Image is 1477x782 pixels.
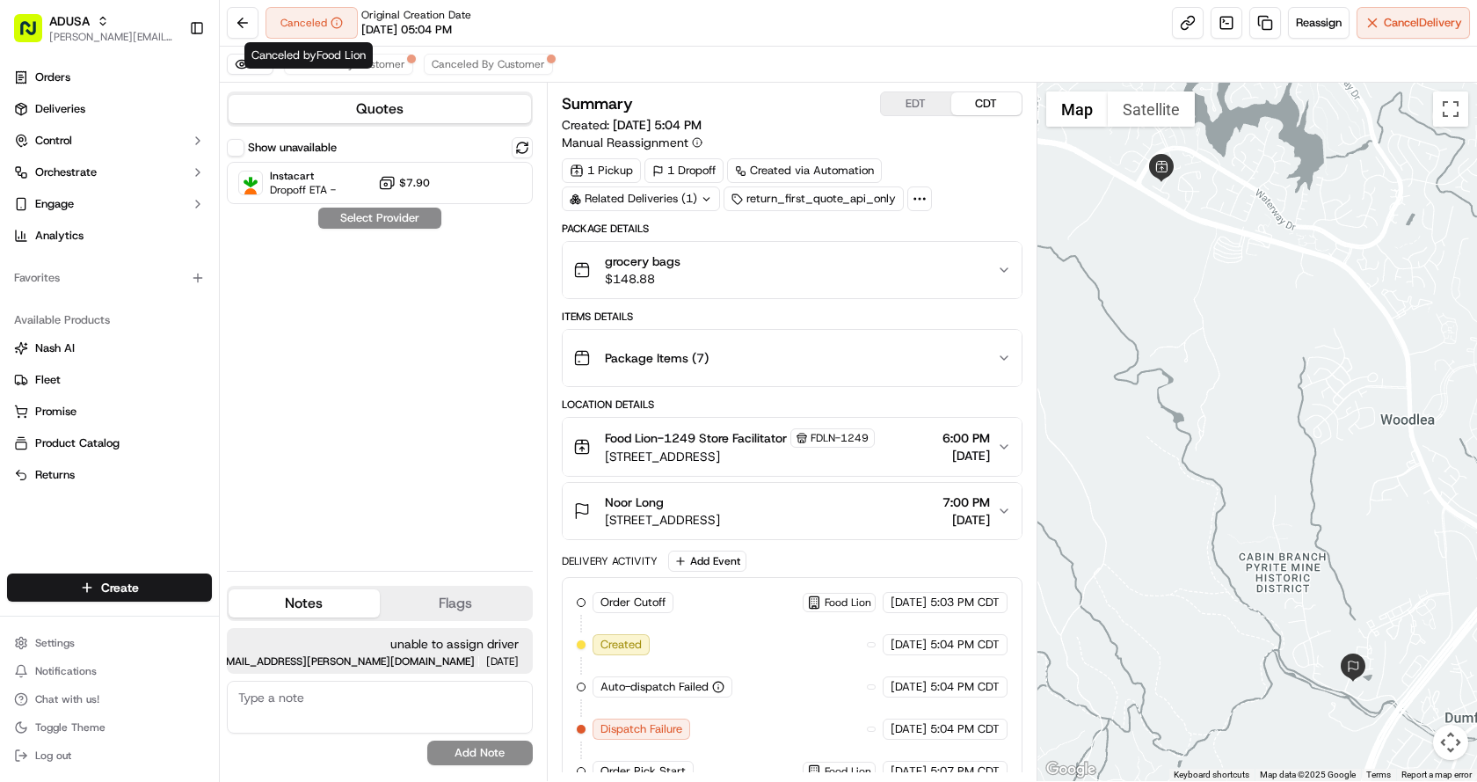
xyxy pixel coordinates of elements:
span: FDLN-1249 [811,431,869,445]
span: Knowledge Base [35,255,135,273]
button: Toggle Theme [7,715,212,740]
button: Log out [7,743,212,768]
span: $7.90 [399,176,430,190]
span: Deliveries [35,101,85,117]
span: 5:03 PM CDT [930,595,1000,610]
div: return_first_quote_api_only [724,186,904,211]
button: $7.90 [378,174,430,192]
span: Engage [35,196,74,212]
button: Quotes [229,95,531,123]
span: Food Lion-1249 Store Facilitator [605,429,787,447]
button: Flags [380,589,531,618]
span: [PERSON_NAME][EMAIL_ADDRESS][PERSON_NAME][DOMAIN_NAME] [133,656,475,667]
span: [DATE] [891,764,927,779]
span: Promise [35,404,76,420]
button: Toggle fullscreen view [1433,91,1468,127]
button: Product Catalog [7,429,212,457]
span: Orders [35,69,70,85]
div: Items Details [562,310,1022,324]
button: Notes [229,589,380,618]
button: Promise [7,398,212,426]
div: Location Details [562,398,1022,412]
button: Keyboard shortcuts [1174,769,1249,781]
span: Orchestrate [35,164,97,180]
div: 1 Dropoff [644,158,724,183]
img: Google [1042,758,1100,781]
button: Returns [7,461,212,489]
span: [STREET_ADDRESS] [605,511,720,529]
button: Food Lion-1249 Store FacilitatorFDLN-1249[STREET_ADDRESS]6:00 PM[DATE] [563,418,1022,476]
span: 5:07 PM CDT [930,764,1000,779]
span: Chat with us! [35,692,99,706]
span: [PERSON_NAME][EMAIL_ADDRESS][PERSON_NAME][DOMAIN_NAME] [49,30,175,44]
span: 5:04 PM CDT [930,721,1000,737]
span: [DATE] [486,656,519,667]
button: Settings [7,631,212,655]
button: Engage [7,190,212,218]
button: Manual Reassignment [562,134,702,151]
button: grocery bags$148.88 [563,242,1022,298]
div: Created via Automation [727,158,882,183]
span: Toggle Theme [35,720,105,734]
a: Returns [14,467,205,483]
span: Auto-dispatch Failed [600,679,709,695]
a: Terms (opens in new tab) [1366,770,1391,779]
a: Analytics [7,222,212,250]
button: Control [7,127,212,155]
span: $148.88 [605,270,680,288]
div: Start new chat [60,168,288,186]
span: Instacart [270,169,336,183]
span: [DATE] [942,447,990,464]
a: Promise [14,404,205,420]
div: Available Products [7,306,212,334]
span: 5:04 PM CDT [930,679,1000,695]
span: Food Lion [825,596,871,610]
span: Created: [562,116,702,134]
span: Food Lion [825,764,871,778]
div: Related Deliveries (1) [562,186,720,211]
span: Map data ©2025 Google [1260,770,1356,779]
button: Package Items (7) [563,330,1022,386]
span: [DATE] [942,511,990,529]
span: Control [35,133,72,149]
span: Canceled by Food Lion [251,48,366,62]
button: Notifications [7,659,212,683]
span: [DATE] [891,595,927,610]
label: Show unavailable [248,140,337,156]
button: Orchestrate [7,158,212,186]
span: Reassign [1296,15,1342,31]
span: 6:00 PM [942,429,990,447]
span: Canceled By Customer [432,57,545,71]
a: Nash AI [14,340,205,356]
button: CDT [951,92,1022,115]
span: unable to assign driver [241,635,519,653]
button: Reassign [1288,7,1350,39]
span: Manual Reassignment [562,134,688,151]
span: Nash AI [35,340,75,356]
span: Dispatch Failure [600,721,682,737]
button: EDT [881,92,951,115]
span: [DATE] [891,637,927,653]
span: Order Cutoff [600,595,666,610]
button: ADUSA[PERSON_NAME][EMAIL_ADDRESS][PERSON_NAME][DOMAIN_NAME] [7,7,182,49]
span: Create [101,579,139,596]
span: 7:00 PM [942,493,990,511]
button: Create [7,574,212,602]
span: Returns [35,467,75,483]
a: Product Catalog [14,435,205,451]
button: Nash AI [7,334,212,362]
button: Fleet [7,366,212,394]
span: Fleet [35,372,61,388]
span: [STREET_ADDRESS] [605,448,875,465]
span: [DATE] [891,679,927,695]
span: grocery bags [605,252,680,270]
a: Orders [7,63,212,91]
span: Log out [35,749,71,763]
span: [DATE] 05:04 PM [361,22,452,38]
button: Map camera controls [1433,725,1468,760]
div: Canceled [266,7,358,39]
span: Original Creation Date [361,8,471,22]
a: Report a map error [1401,770,1472,779]
div: Package Details [562,222,1022,236]
a: Deliveries [7,95,212,123]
